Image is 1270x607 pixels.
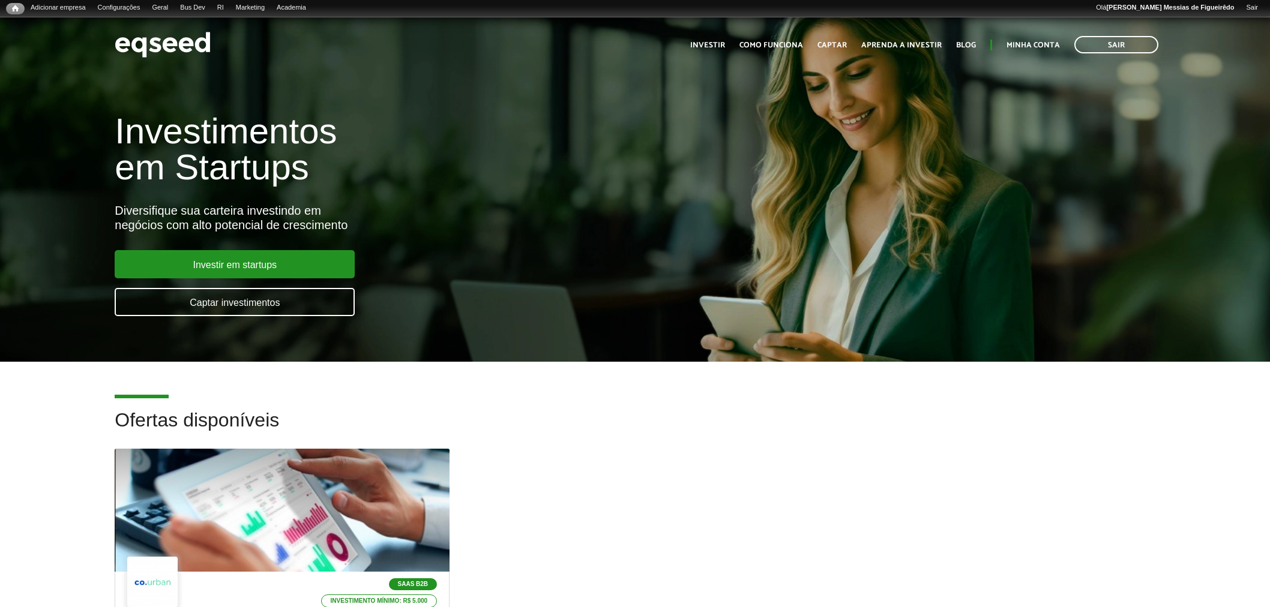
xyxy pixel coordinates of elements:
a: Investir [690,41,725,49]
a: Como funciona [739,41,803,49]
a: Bus Dev [174,3,211,13]
a: Marketing [230,3,271,13]
a: Geral [146,3,174,13]
a: Academia [271,3,312,13]
a: Captar investimentos [115,288,355,316]
strong: [PERSON_NAME] Messias de Figueirêdo [1106,4,1234,11]
a: Sair [1074,36,1158,53]
a: RI [211,3,230,13]
a: Blog [956,41,976,49]
h1: Investimentos em Startups [115,113,732,185]
a: Adicionar empresa [25,3,92,13]
span: Início [12,4,19,13]
a: Início [6,3,25,14]
div: Diversifique sua carteira investindo em negócios com alto potencial de crescimento [115,203,732,232]
a: Minha conta [1007,41,1060,49]
h2: Ofertas disponíveis [115,410,1155,449]
a: Investir em startups [115,250,355,278]
a: Aprenda a investir [861,41,942,49]
a: Sair [1240,3,1264,13]
img: EqSeed [115,29,211,61]
a: Configurações [92,3,146,13]
a: Captar [817,41,847,49]
p: SaaS B2B [389,578,438,590]
a: Olá[PERSON_NAME] Messias de Figueirêdo [1090,3,1240,13]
